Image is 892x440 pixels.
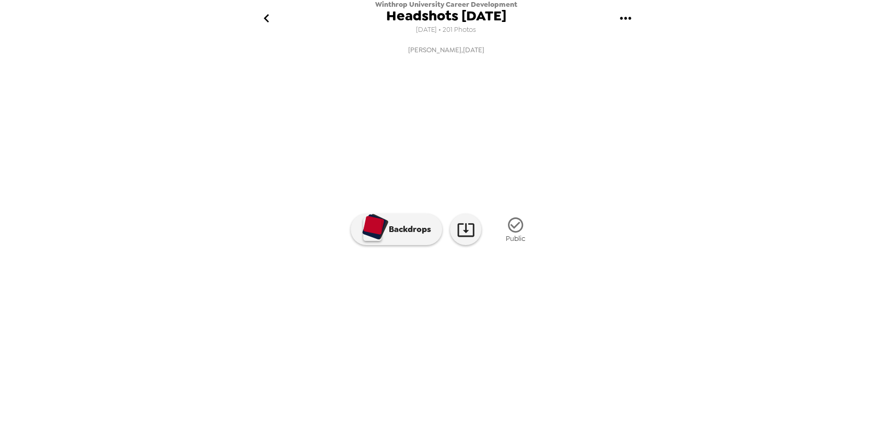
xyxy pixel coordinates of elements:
button: Public [489,210,541,249]
span: Headshots [DATE] [386,9,506,23]
img: gallery [491,284,571,338]
img: gallery [407,284,486,338]
span: Public [506,234,525,243]
span: [DATE] • 201 Photos [416,23,476,37]
button: go back [250,2,284,36]
button: Backdrops [351,214,442,245]
p: Backdrops [384,223,431,236]
button: [PERSON_NAME],[DATE] [237,41,655,59]
button: gallery menu [609,2,643,36]
img: gallery [576,284,655,338]
span: [PERSON_NAME] , [DATE] [408,44,484,56]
